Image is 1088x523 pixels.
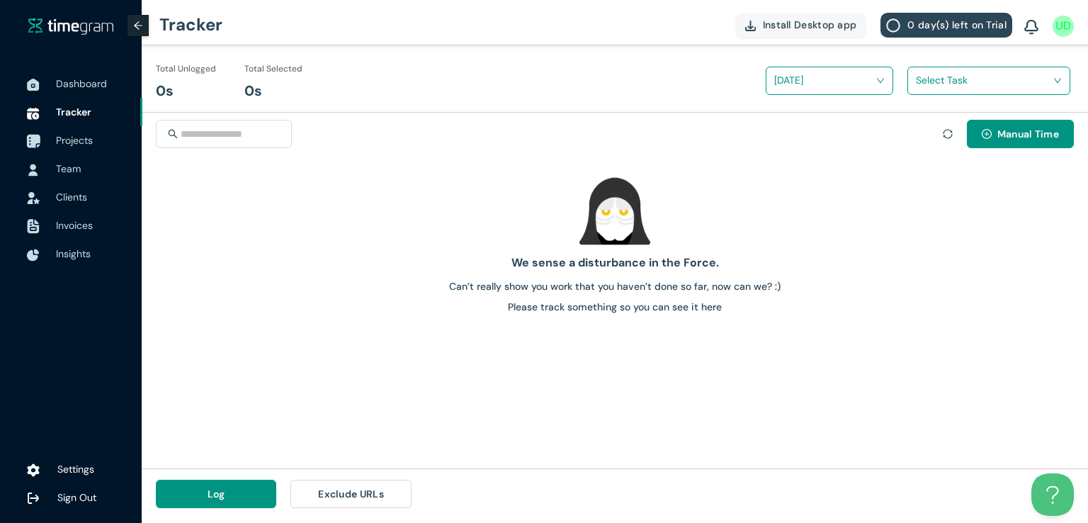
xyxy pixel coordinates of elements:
span: Settings [57,463,94,476]
img: settings.78e04af822cf15d41b38c81147b09f22.svg [27,463,40,478]
button: Log [156,480,276,508]
span: Log [208,486,225,502]
button: Exclude URLs [290,480,411,508]
h1: Total Selected [244,62,302,76]
img: InvoiceIcon [27,219,40,234]
span: search [168,129,178,139]
button: plus-circleManual Time [967,120,1074,148]
img: InsightsIcon [27,249,40,261]
iframe: Toggle Customer Support [1031,473,1074,516]
span: Invoices [56,219,93,232]
span: Team [56,162,81,175]
a: timegram [28,17,113,35]
span: Exclude URLs [318,486,384,502]
img: DownloadApp [745,21,756,31]
span: arrow-left [133,21,143,30]
img: BellIcon [1024,20,1038,35]
span: Sign Out [57,491,96,504]
img: UserIcon [27,164,40,176]
span: Insights [56,247,91,260]
button: Install Desktop app [735,13,867,38]
img: InvoiceIcon [27,192,40,204]
img: logOut.ca60ddd252d7bab9102ea2608abe0238.svg [27,492,40,505]
span: Projects [56,134,93,147]
span: plus-circle [982,129,992,140]
img: ProjectIcon [26,135,40,149]
img: empty [579,176,650,247]
h1: Please track something so you can see it here [147,299,1082,315]
span: Install Desktop app [763,17,857,33]
span: Manual Time [997,126,1059,142]
span: Tracker [56,106,91,118]
img: DashboardIcon [27,79,40,91]
img: timegram [28,18,113,35]
span: sync [943,129,953,139]
span: Dashboard [56,77,107,90]
span: 0 day(s) left on Trial [907,17,1007,33]
h1: Can’t really show you work that you haven’t done so far, now can we? :) [147,279,1082,294]
button: 0 day(s) left on Trial [880,13,1012,38]
h1: 0s [156,80,174,102]
h1: We sense a disturbance in the Force. [147,254,1082,271]
span: Clients [56,191,87,203]
h1: Tracker [159,4,222,46]
h1: 0s [244,80,262,102]
img: TimeTrackerIcon [27,107,40,120]
img: UserIcon [1053,16,1074,37]
h1: Total Unlogged [156,62,216,76]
